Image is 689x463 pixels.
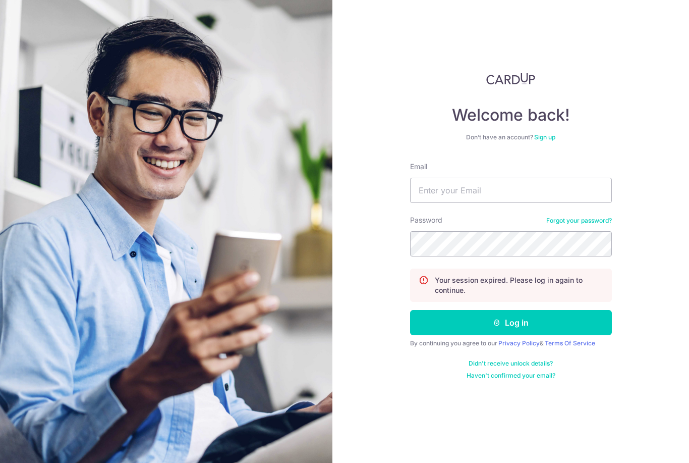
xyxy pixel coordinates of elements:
h4: Welcome back! [410,105,612,125]
img: CardUp Logo [486,73,536,85]
a: Sign up [534,133,555,141]
a: Privacy Policy [498,339,540,347]
label: Email [410,162,427,172]
label: Password [410,215,442,225]
a: Didn't receive unlock details? [469,359,553,368]
input: Enter your Email [410,178,612,203]
button: Log in [410,310,612,335]
a: Haven't confirmed your email? [467,372,555,380]
p: Your session expired. Please log in again to continue. [435,275,603,295]
div: Don’t have an account? [410,133,612,141]
a: Forgot your password? [546,217,612,225]
div: By continuing you agree to our & [410,339,612,347]
a: Terms Of Service [545,339,595,347]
